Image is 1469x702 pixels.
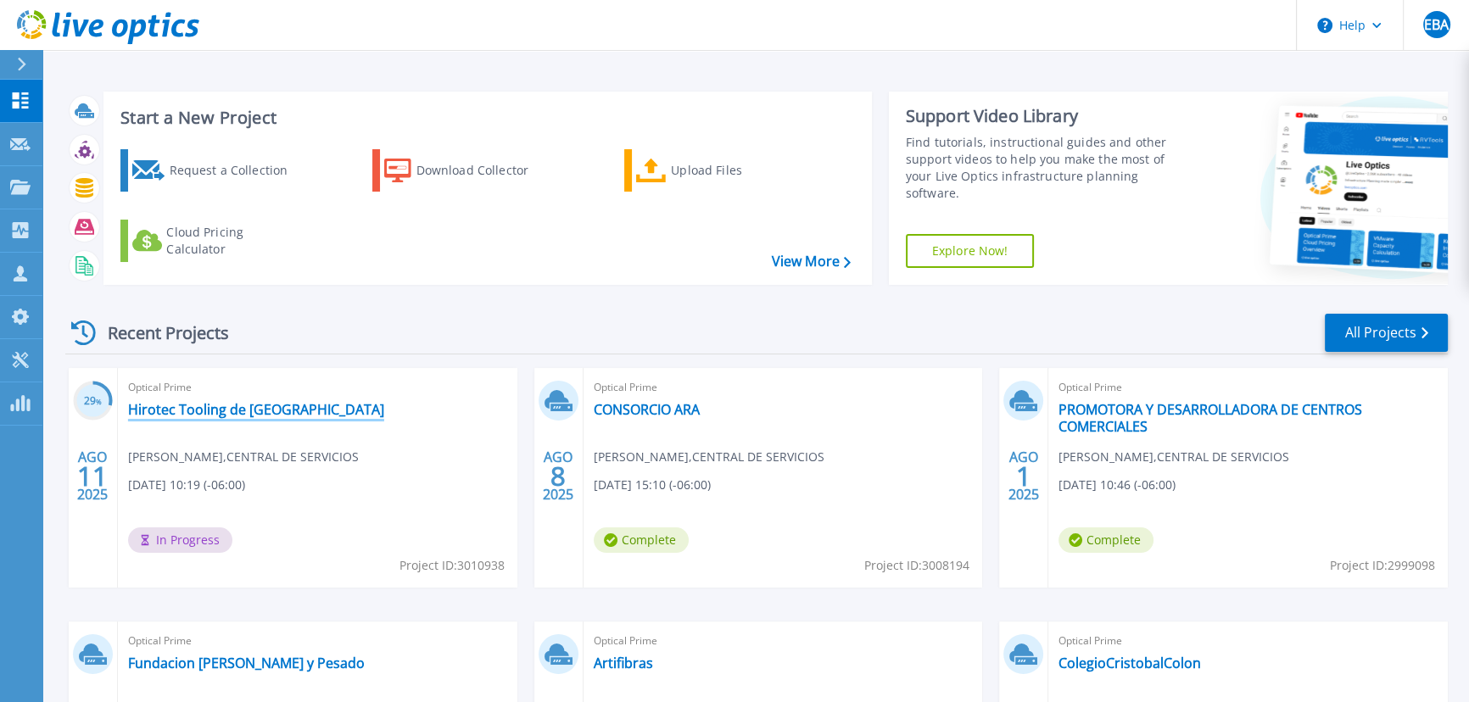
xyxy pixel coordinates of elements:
div: Upload Files [671,153,807,187]
a: Download Collector [372,149,561,192]
span: Optical Prime [1058,632,1438,650]
a: Fundacion [PERSON_NAME] y Pesado [128,655,365,671]
span: Project ID: 2999098 [1330,556,1435,575]
span: [PERSON_NAME] , CENTRAL DE SERVICIOS [594,448,824,466]
div: Cloud Pricing Calculator [166,224,302,258]
div: Recent Projects [65,312,252,354]
div: Download Collector [416,153,552,187]
span: Optical Prime [128,632,507,650]
span: [DATE] 10:46 (-06:00) [1058,476,1176,494]
span: [PERSON_NAME] , CENTRAL DE SERVICIOS [128,448,359,466]
span: Optical Prime [594,632,973,650]
a: Explore Now! [906,234,1035,268]
div: Find tutorials, instructional guides and other support videos to help you make the most of your L... [906,134,1189,202]
span: EBA [1424,18,1449,31]
span: 11 [77,469,108,483]
div: Request a Collection [169,153,304,187]
span: Optical Prime [594,378,973,397]
h3: Start a New Project [120,109,850,127]
span: 1 [1016,469,1031,483]
span: 8 [550,469,566,483]
span: [DATE] 15:10 (-06:00) [594,476,711,494]
h3: 29 [73,392,113,411]
a: PROMOTORA Y DESARROLLADORA DE CENTROS COMERCIALES [1058,401,1438,435]
a: Cloud Pricing Calculator [120,220,310,262]
a: Artifibras [594,655,653,671]
a: Upload Files [624,149,813,192]
span: % [96,397,102,406]
a: Request a Collection [120,149,310,192]
span: Complete [1058,527,1153,553]
span: In Progress [128,527,232,553]
a: Hirotec Tooling de [GEOGRAPHIC_DATA] [128,401,384,418]
div: AGO 2025 [1008,445,1040,507]
a: CONSORCIO ARA [594,401,700,418]
span: Project ID: 3010938 [399,556,505,575]
span: Complete [594,527,689,553]
span: Optical Prime [128,378,507,397]
span: Optical Prime [1058,378,1438,397]
span: Project ID: 3008194 [864,556,969,575]
a: ColegioCristobalColon [1058,655,1201,671]
span: [DATE] 10:19 (-06:00) [128,476,245,494]
div: Support Video Library [906,105,1189,127]
div: AGO 2025 [76,445,109,507]
a: All Projects [1325,314,1448,352]
a: View More [771,253,850,270]
span: [PERSON_NAME] , CENTRAL DE SERVICIOS [1058,448,1289,466]
div: AGO 2025 [542,445,574,507]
